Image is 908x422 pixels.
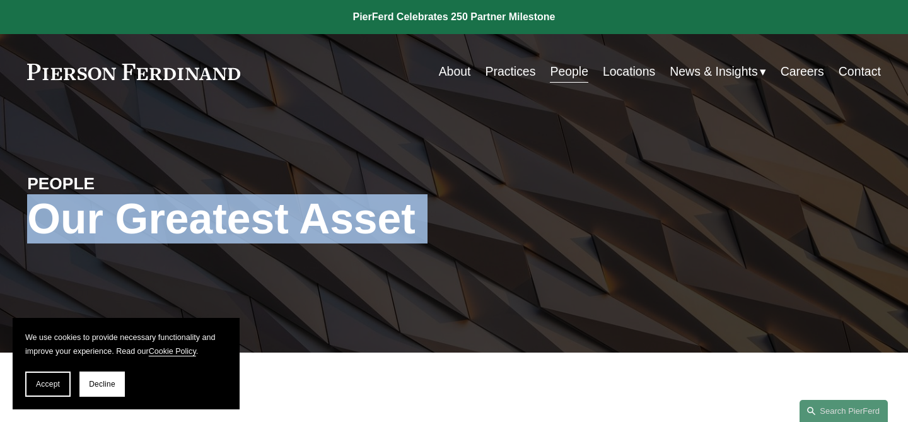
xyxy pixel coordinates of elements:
a: folder dropdown [670,59,765,84]
a: People [550,59,588,84]
button: Accept [25,372,71,397]
a: Locations [603,59,655,84]
span: Decline [89,380,115,389]
a: Cookie Policy [149,347,196,356]
h4: PEOPLE [27,173,240,194]
p: We use cookies to provide necessary functionality and improve your experience. Read our . [25,331,227,359]
section: Cookie banner [13,318,240,409]
a: Search this site [800,400,888,422]
button: Decline [79,372,125,397]
span: News & Insights [670,61,757,83]
span: Accept [36,380,60,389]
a: Careers [781,59,824,84]
a: Practices [485,59,535,84]
h1: Our Greatest Asset [27,194,596,243]
a: About [439,59,471,84]
a: Contact [839,59,881,84]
